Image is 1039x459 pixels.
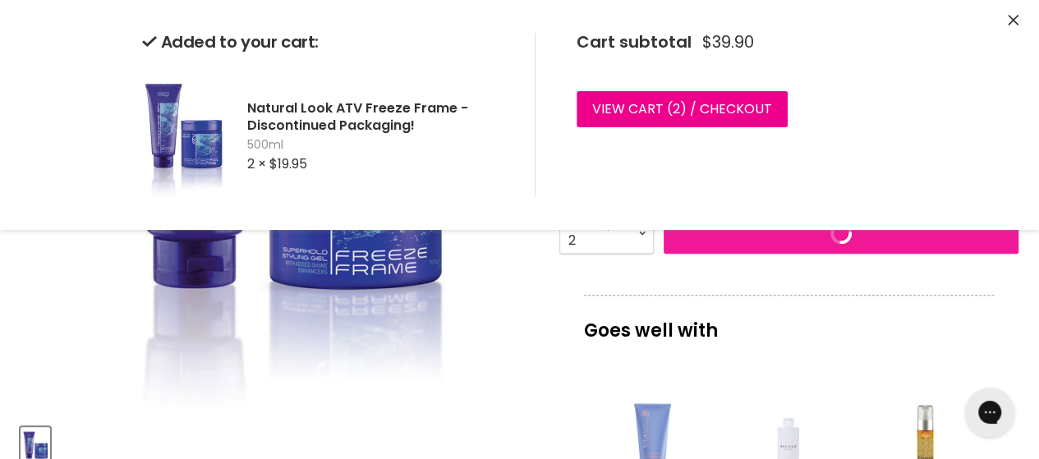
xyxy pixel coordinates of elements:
[577,91,788,127] a: View cart (2) / Checkout
[247,137,508,154] span: 500ml
[957,382,1023,443] iframe: Gorgias live chat messenger
[702,33,754,52] span: $39.90
[584,295,994,349] p: Goes well with
[577,30,692,53] span: Cart subtotal
[673,99,680,118] span: 2
[1008,12,1018,30] button: Close
[269,154,307,173] span: $19.95
[247,154,266,173] span: 2 ×
[142,75,224,197] img: Natural Look ATV Freeze Frame - Discontinued Packaging!
[142,33,508,52] h2: Added to your cart:
[559,213,654,254] select: Quantity
[247,99,508,134] h2: Natural Look ATV Freeze Frame - Discontinued Packaging!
